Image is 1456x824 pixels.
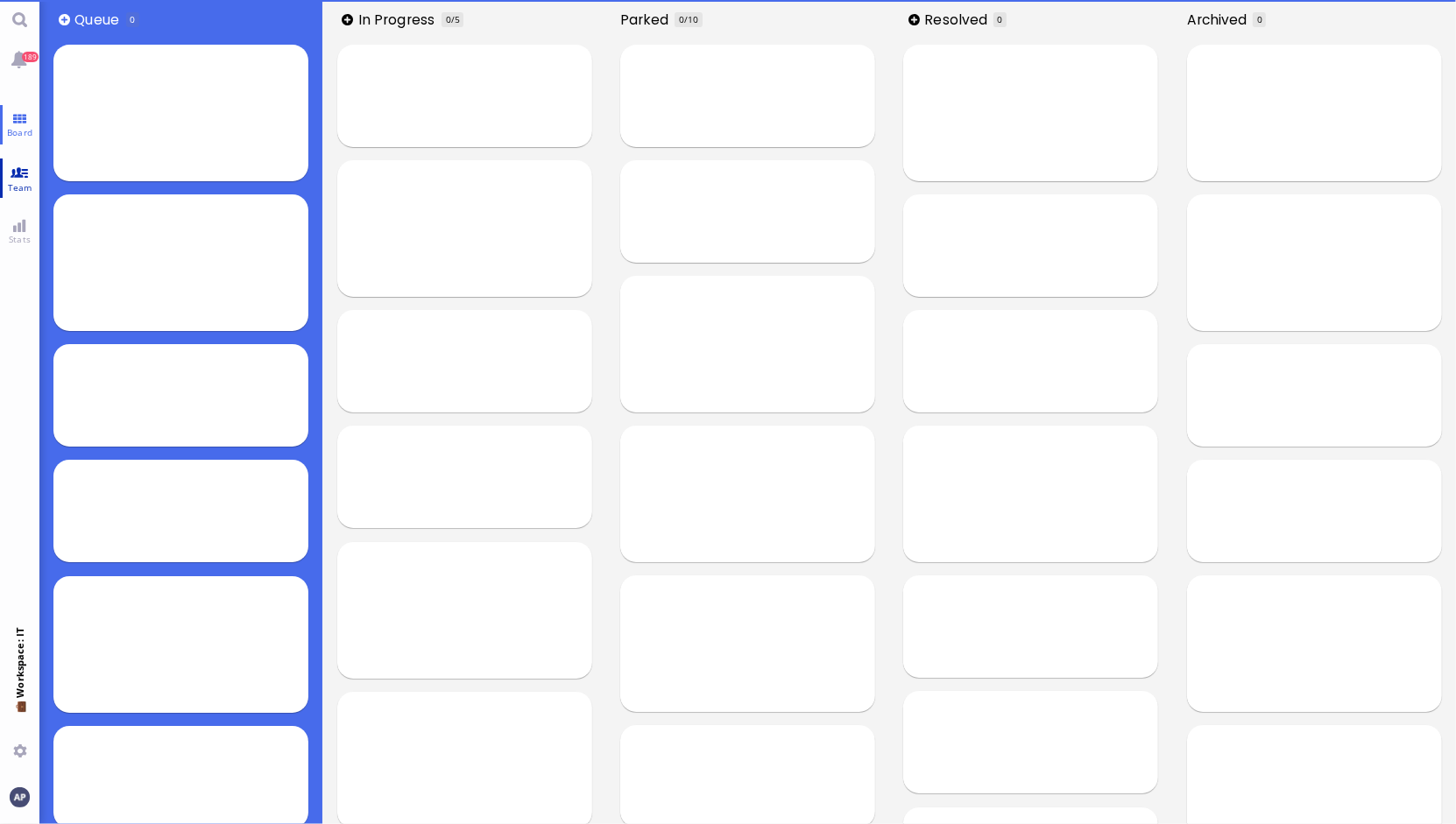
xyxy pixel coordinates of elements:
[998,13,1003,25] span: 0
[1187,10,1254,30] span: Archived
[358,10,441,30] span: In progress
[908,14,920,25] button: Add
[342,14,353,25] button: Add
[620,10,675,30] span: Parked
[679,13,684,25] span: 0
[22,52,39,62] span: 189
[684,13,698,25] span: /10
[59,14,70,25] button: Add
[74,10,124,30] span: Queue
[4,181,37,194] span: Team
[130,13,135,25] span: 0
[4,233,35,245] span: Stats
[13,698,26,737] span: 💼 Workspace: IT
[451,13,460,25] span: /5
[446,13,451,25] span: 0
[1257,13,1262,25] span: 0
[924,10,993,30] span: Resolved
[3,126,37,138] span: Board
[10,787,29,806] img: You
